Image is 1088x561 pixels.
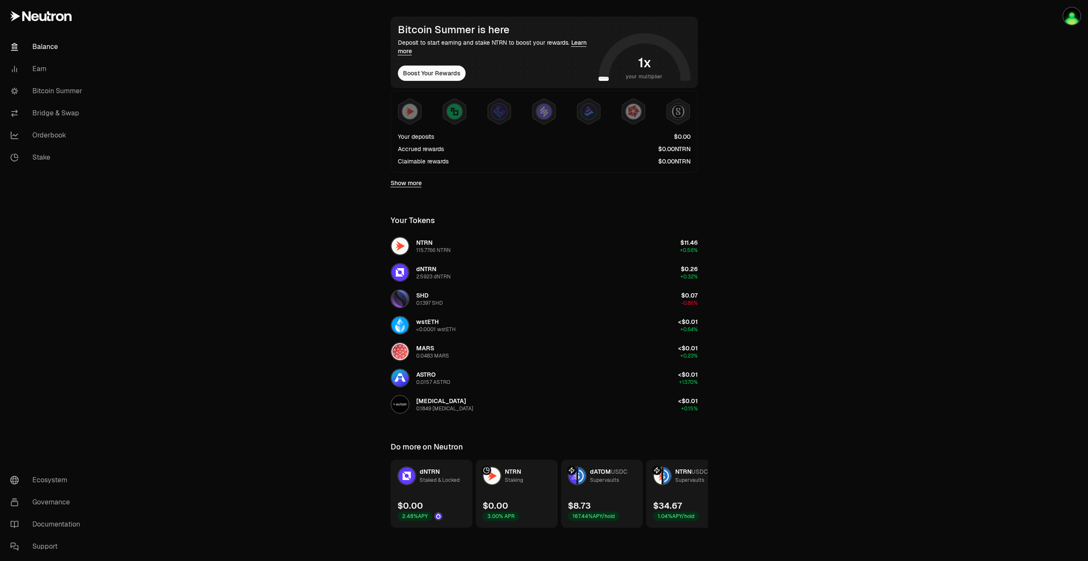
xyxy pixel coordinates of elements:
span: NTRN [675,468,691,475]
img: NTRN Logo [484,467,501,484]
span: dATOM [590,468,611,475]
img: Drop [435,513,442,520]
div: Bitcoin Summer is here [398,24,595,36]
span: <$0.01 [678,397,698,405]
span: <$0.01 [678,371,698,378]
a: Documentation [3,513,92,535]
div: $0.00 [483,500,508,512]
a: Stake [3,146,92,169]
span: SHD [416,292,429,299]
div: Your deposits [398,132,434,141]
a: Support [3,535,92,558]
img: NTRN Logo [391,238,409,255]
button: MARS LogoMARS0.0483 MARS<$0.01+0.23% [386,339,703,364]
span: -0.86% [681,300,698,306]
div: Supervaults [590,476,619,484]
div: Your Tokens [391,215,435,226]
span: +0.56% [680,247,698,254]
a: dATOM LogoUSDC LogodATOMUSDCSupervaults$8.73167.44%APY/hold [561,460,643,528]
div: Staking [505,476,523,484]
div: 2.48% APY [397,512,432,521]
a: dNTRN LogodNTRNStaked & Locked$0.002.48%APYDrop [391,460,472,528]
img: EtherFi Points [492,104,507,119]
span: +0.32% [680,273,698,280]
img: Jay Keplr [1063,8,1080,25]
img: USDC Logo [578,467,586,484]
a: NTRN LogoNTRNStaking$0.003.00% APR [476,460,558,528]
div: 0.1849 [MEDICAL_DATA] [416,405,473,412]
div: $8.73 [568,500,591,512]
div: 167.44% APY/hold [568,512,619,521]
div: Supervaults [675,476,704,484]
span: your multiplier [626,72,663,81]
div: <0.0001 wstETH [416,326,456,333]
span: +0.23% [680,352,698,359]
div: 1.04% APY/hold [653,512,699,521]
span: USDC [611,468,627,475]
img: dATOM Logo [569,467,576,484]
button: Boost Your Rewards [398,66,466,81]
div: 115.7766 NTRN [416,247,451,254]
span: +0.15% [681,405,698,412]
a: Balance [3,36,92,58]
a: Governance [3,491,92,513]
span: dNTRN [416,265,436,273]
img: wstETH Logo [391,317,409,334]
div: 2.5923 dNTRN [416,273,451,280]
span: <$0.01 [678,318,698,326]
img: Structured Points [671,104,686,119]
span: $11.46 [680,239,698,246]
span: NTRN [505,468,521,475]
span: $0.07 [681,292,698,299]
button: SHD LogoSHD0.1397 SHD$0.07-0.86% [386,286,703,312]
img: MARS Logo [391,343,409,360]
a: Earn [3,58,92,80]
img: dNTRN Logo [398,467,415,484]
span: dNTRN [420,468,440,475]
span: MARS [416,344,434,352]
a: Orderbook [3,124,92,146]
img: Mars Fragments [626,104,641,119]
div: Deposit to start earning and stake NTRN to boost your rewards. [398,38,595,55]
span: USDC [691,468,708,475]
img: dNTRN Logo [391,264,409,281]
a: Show more [391,179,422,187]
a: Bitcoin Summer [3,80,92,102]
a: NTRN LogoUSDC LogoNTRNUSDCSupervaults$34.671.04%APY/hold [646,460,728,528]
button: NTRN LogoNTRN115.7766 NTRN$11.46+0.56% [386,233,703,259]
div: 0.0157 ASTRO [416,379,450,386]
div: Accrued rewards [398,145,444,153]
div: $34.67 [653,500,682,512]
button: dNTRN LogodNTRN2.5923 dNTRN$0.26+0.32% [386,260,703,285]
img: AUTISM Logo [391,396,409,413]
span: +0.64% [680,326,698,333]
div: $0.00 [397,500,423,512]
div: 0.1397 SHD [416,300,443,306]
div: 0.0483 MARS [416,352,449,359]
button: ASTRO LogoASTRO0.0157 ASTRO<$0.01+13.70% [386,365,703,391]
img: NTRN Logo [654,467,662,484]
span: $0.26 [681,265,698,273]
img: ASTRO Logo [391,369,409,386]
img: Lombard Lux [447,104,462,119]
img: USDC Logo [663,467,671,484]
button: wstETH LogowstETH<0.0001 wstETH<$0.01+0.64% [386,312,703,338]
a: Ecosystem [3,469,92,491]
span: ASTRO [416,371,436,378]
div: Staked & Locked [420,476,460,484]
span: wstETH [416,318,439,326]
span: [MEDICAL_DATA] [416,397,466,405]
img: SHD Logo [391,290,409,307]
a: Bridge & Swap [3,102,92,124]
img: Solv Points [536,104,552,119]
img: NTRN [402,104,417,119]
img: Bedrock Diamonds [581,104,596,119]
span: +13.70% [679,379,698,386]
span: <$0.01 [678,344,698,352]
div: 3.00% APR [483,512,519,521]
button: AUTISM Logo[MEDICAL_DATA]0.1849 [MEDICAL_DATA]<$0.01+0.15% [386,392,703,417]
div: Claimable rewards [398,157,449,166]
span: NTRN [416,239,432,246]
div: Do more on Neutron [391,441,463,453]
